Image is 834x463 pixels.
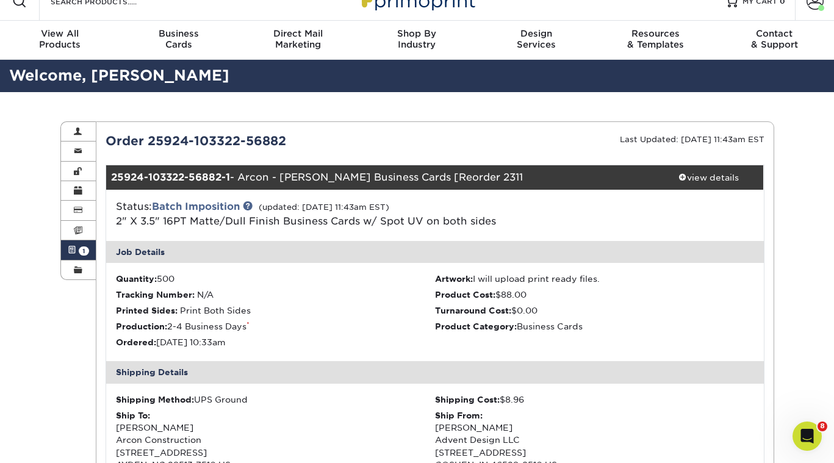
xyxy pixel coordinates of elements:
img: Jenny avatar [18,89,32,104]
button: Help [163,351,244,400]
div: Close [214,5,236,27]
strong: Ordered: [116,337,156,347]
div: Primoprint [40,326,85,339]
a: DesignServices [476,21,595,60]
li: 2-4 Business Days [116,320,435,332]
img: Jenny avatar [18,134,32,149]
div: Primoprint [40,190,85,203]
li: 500 [116,273,435,285]
span: Home [28,381,53,390]
strong: Production: [116,321,167,331]
a: BusinessCards [119,21,238,60]
div: & Templates [595,28,714,50]
div: Primoprint [40,235,85,248]
strong: Tracking Number: [116,290,195,300]
div: Primoprint [40,145,85,158]
div: Services [476,28,595,50]
img: Jenny avatar [18,224,32,239]
span: Contact [715,28,834,39]
iframe: Intercom live chat [793,422,822,451]
span: 2" X 3.5" 16PT Matte/Dull Finish Business Cards w/ Spot UV on both sides [116,215,496,227]
strong: Product Cost: [435,290,495,300]
img: Irene avatar [12,144,27,159]
img: Avery avatar [23,189,37,204]
strong: Shipping Cost: [435,395,500,404]
img: Avery avatar [23,234,37,249]
div: Shipping Details [106,361,764,383]
small: Last Updated: [DATE] 11:43am EST [620,135,764,144]
strong: Turnaround Cost: [435,306,511,315]
strong: Ship To: [116,411,150,420]
a: Contact& Support [715,21,834,60]
img: Avery avatar [23,99,37,113]
img: Irene avatar [12,189,27,204]
div: • [DATE] [87,281,121,293]
strong: Ship From: [435,411,483,420]
span: Messages [98,381,145,390]
div: • [DATE] [87,235,121,248]
img: Avery avatar [23,325,37,339]
img: Irene avatar [12,99,27,113]
a: Direct MailMarketing [239,21,358,60]
li: Business Cards [435,320,754,332]
div: • 23h ago [117,55,156,68]
img: Avery avatar [23,279,37,294]
div: Order 25924-103322-56882 [96,132,435,150]
li: [DATE] 10:33am [116,336,435,348]
div: Primoprint [40,100,85,113]
span: 1 [79,246,89,256]
img: Jenny avatar [18,179,32,194]
a: Batch Imposition [152,201,240,212]
span: Design [476,28,595,39]
div: Industry [358,28,476,50]
span: N/A [197,290,214,300]
div: Marketing [239,28,358,50]
span: Shop By [358,28,476,39]
img: Jenny avatar [18,315,32,329]
div: - Arcon - [PERSON_NAME] Business Cards [Reorder 2311 [106,165,654,190]
div: Cards [119,28,238,50]
div: Primoprint [40,281,85,293]
img: Jenny avatar [18,270,32,284]
img: Irene avatar [12,234,27,249]
li: $0.00 [435,304,754,317]
span: Resources [595,28,714,39]
strong: Artwork: [435,274,473,284]
div: • [DATE] [87,145,121,158]
a: Shop ByIndustry [358,21,476,60]
strong: 25924-103322-56882-1 [111,171,230,183]
div: Status: [107,199,544,229]
button: Send us a message [56,314,188,338]
strong: Printed Sides: [116,306,178,315]
span: 8 [818,422,827,431]
a: Resources& Templates [595,21,714,60]
img: Avery avatar [23,144,37,159]
div: UPS Ground [116,393,435,406]
img: Irene avatar [12,279,27,294]
div: • [DATE] [87,100,121,113]
div: [PERSON_NAME] [43,55,114,68]
strong: Product Category: [435,321,517,331]
li: $88.00 [435,289,754,301]
a: 1 [61,240,96,260]
span: Direct Mail [239,28,358,39]
strong: Shipping Method: [116,395,194,404]
a: view details [654,165,764,190]
div: $8.96 [435,393,754,406]
span: Business [119,28,238,39]
img: Profile image for Erica [14,43,38,67]
strong: Quantity: [116,274,157,284]
span: Help [193,381,213,390]
li: I will upload print ready files. [435,273,754,285]
div: view details [654,171,764,184]
h1: Messages [90,5,156,26]
div: & Support [715,28,834,50]
button: Messages [81,351,162,400]
div: • [DATE] [87,190,121,203]
div: Job Details [106,241,764,263]
img: Irene avatar [12,325,27,339]
small: (updated: [DATE] 11:43am EST) [259,203,389,212]
span: Print Both Sides [180,306,251,315]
